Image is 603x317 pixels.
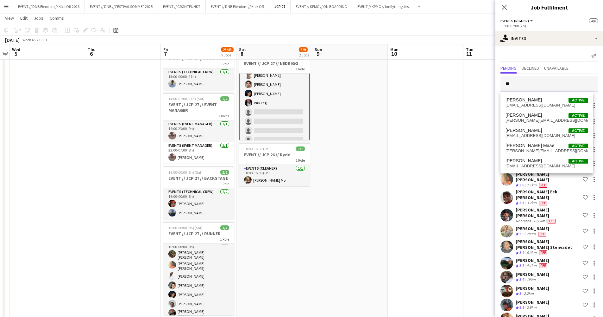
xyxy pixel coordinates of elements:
[39,37,47,42] div: CEST
[31,14,46,22] a: Jobs
[532,218,546,223] div: 19.6km
[18,14,30,22] a: Edit
[87,50,96,57] span: 6
[221,53,233,57] div: 9 Jobs
[568,98,588,103] span: Active
[466,47,473,52] span: Tue
[506,164,588,169] span: filiws@icloud.com
[352,0,415,13] button: EVENT // KPMG // Innflytningsfest
[568,113,588,118] span: Active
[519,250,524,255] span: 3.4
[525,200,538,206] div: 3.2km
[516,285,549,291] div: [PERSON_NAME]
[220,181,229,186] span: 1 Role
[546,218,557,223] div: Crew has different fees then in role
[206,0,269,13] button: EVENT // DNB Eiendom // Kick Off
[519,231,524,236] span: 3.5
[506,97,542,103] span: Filip Fleischer
[163,231,234,236] h3: EVENT // JCP 27 // RUNNER
[525,263,538,268] div: 4.1km
[568,128,588,133] span: Active
[516,171,580,183] div: [PERSON_NAME] [PERSON_NAME]
[568,144,588,148] span: Active
[544,66,568,70] span: Unavailable
[506,128,542,133] span: Filip Horpestad
[539,250,547,255] span: Fee
[20,15,28,21] span: Edit
[299,47,308,52] span: 5/9
[525,277,537,282] div: 190m
[516,189,580,200] div: [PERSON_NAME] Eek [PERSON_NAME]
[220,237,229,242] span: 1 Role
[163,46,234,90] app-job-card: 13:00-00:00 (11h) (Sat)1/1EVENT // JCP 27 // PRODUSENT1 RoleEvents (Technical Crew)1/113:00-00:00...
[315,47,322,52] span: Sun
[168,170,203,175] span: 16:00-00:00 (8h) (Sat)
[519,291,521,296] span: 3
[163,68,234,90] app-card-role: Events (Technical Crew)1/113:00-00:00 (11h)[PERSON_NAME]
[538,200,549,206] div: Crew has different fees then in role
[548,219,556,223] span: Fee
[389,50,399,57] span: 10
[538,263,549,268] div: Crew has different fees then in role
[523,291,535,296] div: 2.2km
[539,201,547,205] span: Fee
[525,183,538,188] div: 7.1km
[506,103,588,108] span: filipgfleischer@gmail.com
[519,277,524,282] span: 3.4
[495,31,603,46] div: Invited
[525,231,537,237] div: 299m
[314,50,322,57] span: 9
[537,231,548,237] div: Crew has different fees then in role
[291,0,352,13] button: EVENT // KPMG // ON BOARDING
[299,53,309,57] div: 2 Jobs
[506,143,555,148] span: Filippo Fregosi Maaø
[525,305,538,310] div: 2.9km
[500,23,598,28] div: 00:00-07:00 (7h)
[221,47,234,52] span: 25/43
[163,175,234,181] h3: EVENT // JCP 27 // BACKSTAGE
[296,158,305,163] span: 1 Role
[13,0,85,13] button: EVENT // DNB Eiendom // Kick Off 2026
[525,250,538,256] div: 6.3km
[538,250,549,256] div: Crew has different fees then in role
[47,14,66,22] a: Comms
[506,133,588,138] span: filiphorpestad@gmail.com
[506,118,588,123] span: filip@flotaker.no
[589,18,598,23] span: 4/8
[238,50,246,57] span: 8
[163,47,168,52] span: Fri
[5,37,20,43] div: [DATE]
[239,59,310,146] app-card-role: Events (Rigger)18I4/800:00-07:00 (7h)[PERSON_NAME][PERSON_NAME][PERSON_NAME]Birk Eeg
[538,183,549,188] div: Crew has different fees then in role
[85,0,158,13] button: EVENT // DNB // FESTIVALSOMMER 2025
[239,143,310,186] div: 10:00-15:00 (5h)1/1EVENT // JCP 26 // Rydd1 RoleEvents (Cleaner)1/110:00-15:00 (5h)[PERSON_NAME] Mo
[516,239,580,250] div: [PERSON_NAME] [PERSON_NAME] Stenvadet
[163,222,234,315] div: 16:00-00:00 (8h) (Sat)7/7EVENT // JCP 27 // RUNNER1 RoleEvents (Runner)7/716:00-00:00 (8h)[PERSON...
[163,188,234,219] app-card-role: Events (Technical Crew)2/216:00-00:00 (8h)[PERSON_NAME][PERSON_NAME]
[3,14,16,22] a: View
[296,67,305,71] span: 1 Role
[163,102,234,113] h3: EVENT // JCP 27 // EVENT MANAGER
[239,46,310,140] div: Updated00:00-07:00 (7h)4/8EVENT // JCP 27 // NEDRIGG1 RoleEvents (Rigger)18I4/800:00-07:00 (7h)[P...
[390,47,399,52] span: Mon
[163,142,234,164] app-card-role: Events (Event Manager)1/123:00-07:00 (8h)[PERSON_NAME]
[519,305,524,310] span: 3.8
[239,47,246,52] span: Sat
[220,225,229,230] span: 7/7
[21,37,37,42] span: Week 45
[506,113,542,118] span: Filip Fløtaker
[12,47,20,52] span: Wed
[239,152,310,158] h3: EVENT // JCP 26 // Rydd
[522,66,539,70] span: Declined
[516,226,549,231] div: [PERSON_NAME]
[539,263,547,268] span: Fee
[5,15,14,21] span: View
[500,18,529,23] span: Events (Rigger)
[539,183,547,188] span: Fee
[50,15,64,21] span: Comms
[163,166,234,219] app-job-card: 16:00-00:00 (8h) (Sat)2/2EVENT // JCP 27 // BACKSTAGE1 RoleEvents (Technical Crew)2/216:00-00:00 ...
[163,120,234,142] app-card-role: Events (Event Manager)1/114:00-23:00 (9h)[PERSON_NAME]
[163,93,234,164] app-job-card: 14:00-07:00 (17h) (Sat)2/2EVENT // JCP 27 // EVENT MANAGER2 RolesEvents (Event Manager)1/114:00-2...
